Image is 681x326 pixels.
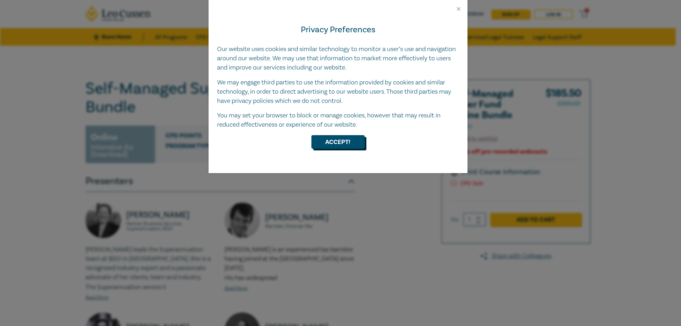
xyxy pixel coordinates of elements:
button: Close [455,6,462,12]
h4: Privacy Preferences [217,23,459,36]
p: We may engage third parties to use the information provided by cookies and similar technology, in... [217,78,459,106]
p: You may set your browser to block or manage cookies, however that may result in reduced effective... [217,111,459,129]
p: Our website uses cookies and similar technology to monitor a user’s use and navigation around our... [217,45,459,72]
button: Accept! [311,135,365,149]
